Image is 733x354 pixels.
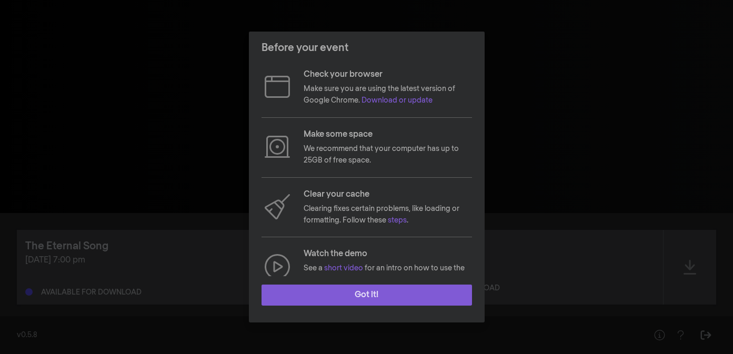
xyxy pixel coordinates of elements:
[249,32,485,64] header: Before your event
[304,68,472,81] p: Check your browser
[304,143,472,167] p: We recommend that your computer has up to 25GB of free space.
[362,97,433,104] a: Download or update
[304,203,472,227] p: Clearing fixes certain problems, like loading or formatting. Follow these .
[262,285,472,306] button: Got it!
[388,217,407,224] a: steps
[324,265,363,272] a: short video
[304,188,472,201] p: Clear your cache
[304,262,472,286] p: See a for an intro on how to use the Kinema Offline Player.
[304,128,472,141] p: Make some space
[304,83,472,107] p: Make sure you are using the latest version of Google Chrome.
[304,248,472,260] p: Watch the demo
